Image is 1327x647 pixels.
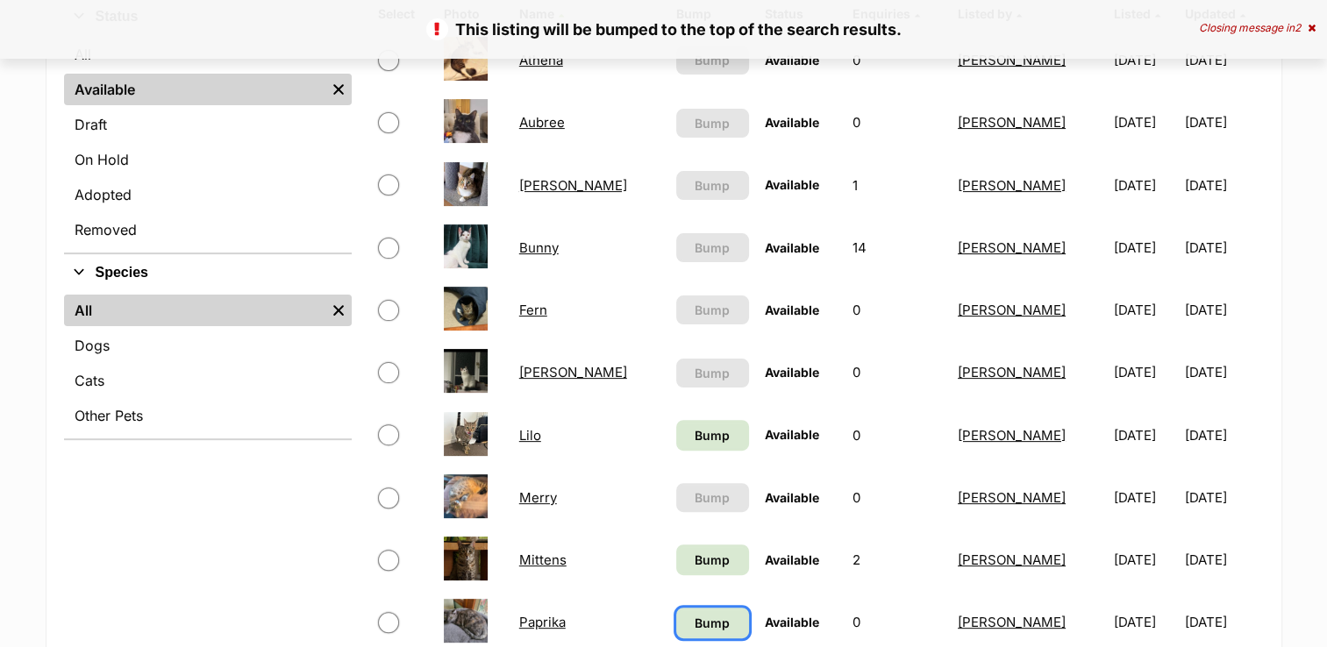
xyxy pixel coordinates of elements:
[695,426,730,444] span: Bump
[1185,280,1261,340] td: [DATE]
[1107,342,1183,402] td: [DATE]
[695,551,730,569] span: Bump
[325,74,352,105] a: Remove filter
[64,74,325,105] a: Available
[958,114,1066,131] a: [PERSON_NAME]
[1107,92,1183,153] td: [DATE]
[845,92,949,153] td: 0
[845,217,949,278] td: 14
[64,214,352,245] a: Removed
[958,302,1066,318] a: [PERSON_NAME]
[1185,155,1261,216] td: [DATE]
[765,615,819,629] span: Available
[519,364,627,380] a: [PERSON_NAME]
[845,405,949,466] td: 0
[695,238,730,257] span: Bump
[845,467,949,528] td: 0
[695,614,730,632] span: Bump
[695,364,730,382] span: Bump
[1185,217,1261,278] td: [DATE]
[64,400,352,431] a: Other Pets
[1185,405,1261,466] td: [DATE]
[765,177,819,192] span: Available
[845,280,949,340] td: 0
[676,109,749,138] button: Bump
[695,176,730,195] span: Bump
[765,490,819,505] span: Available
[444,412,488,456] img: Lilo
[958,614,1066,630] a: [PERSON_NAME]
[325,295,352,326] a: Remove filter
[519,302,547,318] a: Fern
[845,30,949,90] td: 0
[958,551,1066,568] a: [PERSON_NAME]
[765,53,819,68] span: Available
[958,427,1066,444] a: [PERSON_NAME]
[676,295,749,324] button: Bump
[1107,280,1183,340] td: [DATE]
[765,365,819,380] span: Available
[695,301,730,319] span: Bump
[765,240,819,255] span: Available
[1107,467,1183,528] td: [DATE]
[1107,217,1183,278] td: [DATE]
[958,177,1066,194] a: [PERSON_NAME]
[765,302,819,317] span: Available
[1185,342,1261,402] td: [DATE]
[676,483,749,512] button: Bump
[1199,22,1316,34] div: Closing message in
[695,114,730,132] span: Bump
[1107,405,1183,466] td: [DATE]
[444,537,488,580] img: Mittens
[444,224,488,268] img: Bunny
[676,420,749,451] a: Bump
[695,488,730,507] span: Bump
[519,614,566,630] a: Paprika
[958,52,1066,68] a: [PERSON_NAME]
[765,427,819,442] span: Available
[958,364,1066,380] a: [PERSON_NAME]
[519,177,627,194] a: [PERSON_NAME]
[64,109,352,140] a: Draft
[1185,530,1261,590] td: [DATE]
[64,179,352,210] a: Adopted
[1107,155,1183,216] td: [DATE]
[519,427,541,444] a: Lilo
[64,291,352,438] div: Species
[765,552,819,567] span: Available
[64,330,352,361] a: Dogs
[519,239,559,256] a: Bunny
[845,342,949,402] td: 0
[1107,30,1183,90] td: [DATE]
[1185,467,1261,528] td: [DATE]
[958,489,1066,506] a: [PERSON_NAME]
[1185,30,1261,90] td: [DATE]
[18,18,1309,41] p: This listing will be bumped to the top of the search results.
[519,52,563,68] a: Athena
[676,171,749,200] button: Bump
[695,51,730,69] span: Bump
[64,35,352,252] div: Status
[676,233,749,262] button: Bump
[845,155,949,216] td: 1
[64,295,325,326] a: All
[519,489,557,506] a: Merry
[676,544,749,575] a: Bump
[958,239,1066,256] a: [PERSON_NAME]
[676,359,749,387] button: Bump
[1185,92,1261,153] td: [DATE]
[519,114,565,131] a: Aubree
[845,530,949,590] td: 2
[765,115,819,130] span: Available
[64,261,352,284] button: Species
[676,608,749,638] a: Bump
[64,365,352,396] a: Cats
[519,551,567,568] a: Mittens
[1295,21,1301,34] span: 2
[676,46,749,75] button: Bump
[64,144,352,175] a: On Hold
[444,162,488,206] img: Bonnie
[1107,530,1183,590] td: [DATE]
